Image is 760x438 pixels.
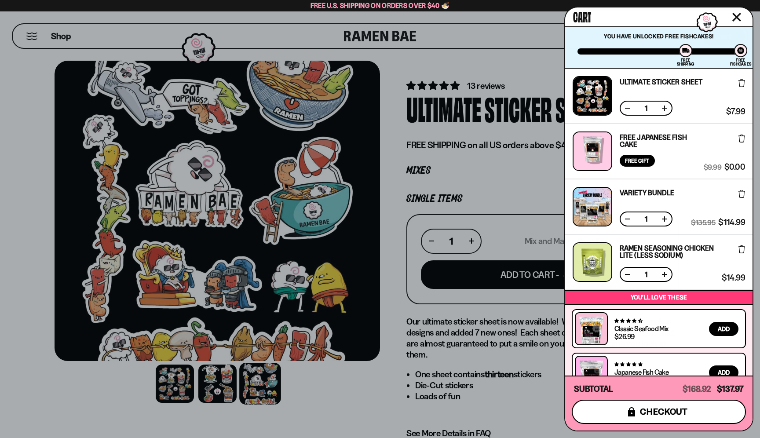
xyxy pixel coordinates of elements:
[718,219,745,226] span: $114.99
[620,78,702,85] a: Ultimate Sticker Sheet
[683,384,711,394] span: $168.92
[614,324,669,333] a: Classic Seafood Mix
[718,369,730,376] span: Add
[614,368,669,376] a: Japanese Fish Cake
[573,7,591,25] span: Cart
[730,11,743,24] button: Close cart
[614,333,634,340] div: $26.99
[718,326,730,332] span: Add
[574,385,613,394] h4: Subtotal
[639,271,653,278] span: 1
[614,318,642,324] span: 4.68 stars
[726,108,745,116] span: $7.99
[730,58,752,66] div: Free Fishcakes
[614,361,642,367] span: 4.76 stars
[704,163,721,171] span: $9.99
[572,400,746,424] button: checkout
[717,384,744,394] span: $137.97
[709,365,738,380] button: Add
[639,215,653,223] span: 1
[620,189,674,196] a: Variety Bundle
[311,1,450,10] span: Free U.S. Shipping on Orders over $40 🍜
[709,322,738,336] button: Add
[640,407,688,416] span: checkout
[620,245,719,259] a: Ramen Seasoning Chicken Lite (Less Sodium)
[722,274,745,282] span: $14.99
[677,58,694,66] div: Free Shipping
[577,33,740,40] p: You have unlocked Free Fishcakes!
[567,293,750,302] p: You’ll love these
[639,105,653,112] span: 1
[724,163,745,171] span: $0.00
[620,134,704,148] a: Free Japanese Fish Cake
[691,219,715,226] span: $135.95
[620,155,655,167] div: Free Gift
